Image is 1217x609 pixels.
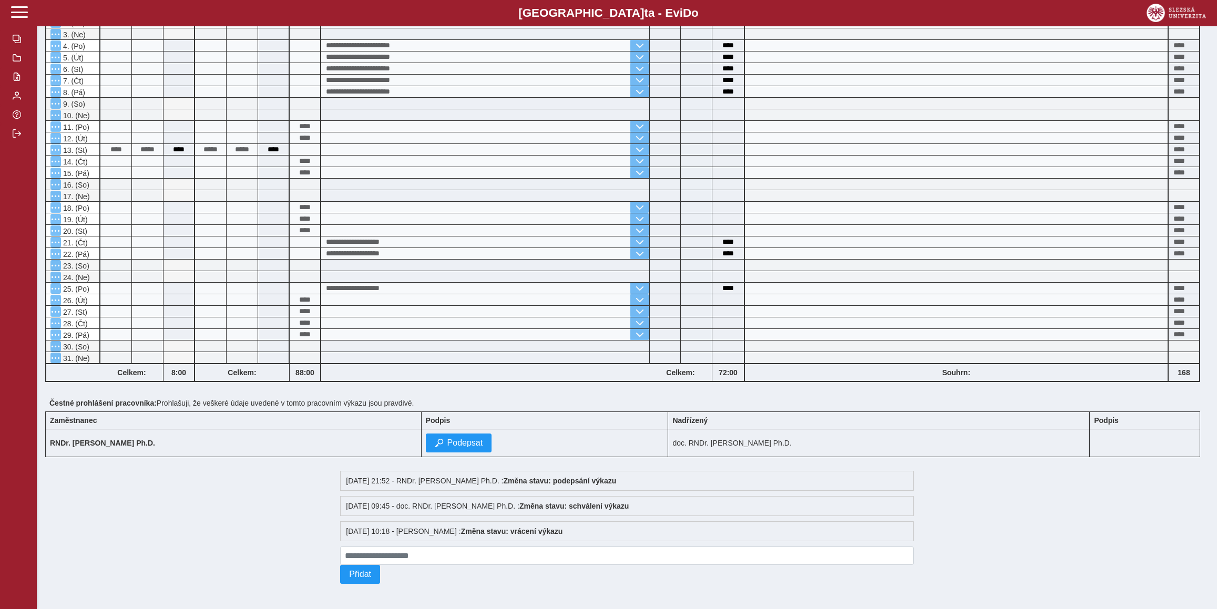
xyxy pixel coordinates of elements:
span: 27. (St) [61,308,87,316]
span: 26. (Út) [61,296,88,305]
span: 20. (St) [61,227,87,235]
b: Podpis [426,416,451,425]
span: 3. (Ne) [61,30,86,39]
button: Menu [50,329,61,340]
button: Menu [50,29,61,39]
button: Menu [50,214,61,224]
button: Menu [50,249,61,259]
b: 88:00 [290,368,320,377]
button: Menu [50,306,61,317]
span: Podepsat [447,438,483,448]
button: Menu [50,341,61,352]
span: 19. (Út) [61,215,88,224]
span: 25. (Po) [61,285,89,293]
div: Prohlašuji, že veškeré údaje uvedené v tomto pracovním výkazu jsou pravdivé. [45,395,1209,411]
span: 10. (Ne) [61,111,90,120]
b: 72:00 [712,368,744,377]
span: 24. (Ne) [61,273,90,282]
span: 9. (So) [61,100,85,108]
span: o [691,6,699,19]
span: 21. (Čt) [61,239,88,247]
button: Menu [50,272,61,282]
button: Menu [50,64,61,74]
span: 2. (So) [61,19,85,27]
b: Celkem: [100,368,163,377]
button: Menu [50,260,61,271]
button: Menu [50,156,61,167]
button: Menu [50,40,61,51]
b: Změna stavu: schválení výkazu [519,502,629,510]
span: 28. (Čt) [61,319,88,328]
b: Čestné prohlášení pracovníka: [49,399,157,407]
span: 30. (So) [61,343,89,351]
span: 15. (Pá) [61,169,89,178]
span: 12. (Út) [61,135,88,143]
img: logo_web_su.png [1147,4,1206,22]
button: Přidat [340,565,380,584]
button: Menu [50,318,61,328]
span: t [644,6,648,19]
span: 14. (Čt) [61,158,88,166]
span: 29. (Pá) [61,331,89,339]
span: 5. (Út) [61,54,84,62]
button: Menu [50,98,61,109]
div: [DATE] 10:18 - [PERSON_NAME] : [340,521,914,541]
b: Podpis [1094,416,1119,425]
b: Změna stavu: vrácení výkazu [461,527,563,535]
div: [DATE] 21:52 - RNDr. [PERSON_NAME] Ph.D. : [340,471,914,491]
span: 13. (St) [61,146,87,154]
button: Menu [50,353,61,363]
button: Menu [50,237,61,247]
button: Menu [50,52,61,63]
span: 4. (Po) [61,42,85,50]
button: Menu [50,133,61,143]
b: Nadřízený [672,416,708,425]
button: Menu [50,179,61,190]
span: 16. (So) [61,181,89,189]
b: [GEOGRAPHIC_DATA] a - Evi [32,6,1185,20]
div: [DATE] 09:45 - doc. RNDr. [PERSON_NAME] Ph.D. : [340,496,914,516]
b: 8:00 [163,368,194,377]
button: Menu [50,191,61,201]
button: Menu [50,121,61,132]
button: Menu [50,225,61,236]
b: Změna stavu: podepsání výkazu [504,477,617,485]
span: D [683,6,691,19]
span: 17. (Ne) [61,192,90,201]
b: Souhrn: [942,368,970,377]
b: Celkem: [195,368,289,377]
b: 168 [1169,368,1199,377]
button: Menu [50,87,61,97]
button: Menu [50,144,61,155]
span: 22. (Pá) [61,250,89,259]
span: 8. (Pá) [61,88,85,97]
button: Menu [50,295,61,305]
span: Přidat [349,570,371,579]
span: 18. (Po) [61,204,89,212]
span: 7. (Čt) [61,77,84,85]
td: doc. RNDr. [PERSON_NAME] Ph.D. [668,429,1090,457]
span: 6. (St) [61,65,83,74]
button: Menu [50,283,61,294]
button: Menu [50,168,61,178]
button: Menu [50,202,61,213]
button: Menu [50,75,61,86]
span: 23. (So) [61,262,89,270]
span: 11. (Po) [61,123,89,131]
b: RNDr. [PERSON_NAME] Ph.D. [50,439,155,447]
button: Menu [50,110,61,120]
button: Podepsat [426,433,492,452]
b: Zaměstnanec [50,416,97,425]
span: 31. (Ne) [61,354,90,363]
b: Celkem: [649,368,712,377]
